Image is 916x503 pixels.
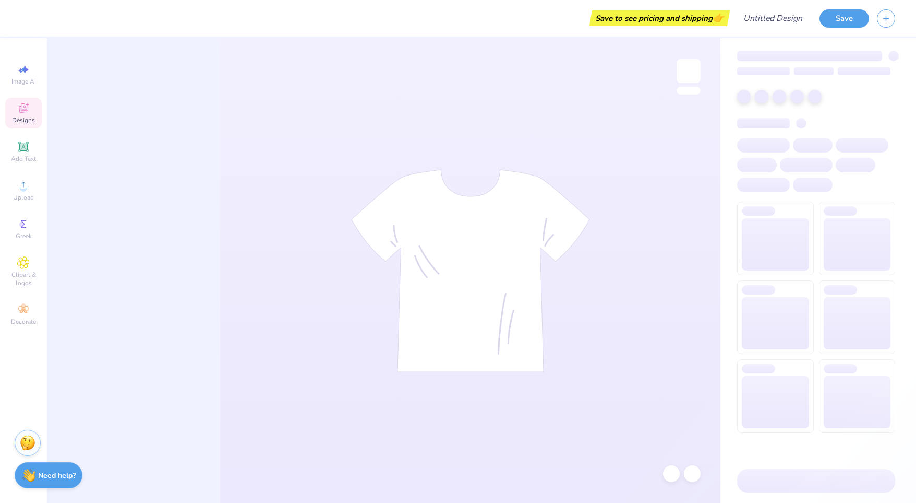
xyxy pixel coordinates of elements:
span: Clipart & logos [5,271,42,287]
span: Add Text [11,155,36,163]
div: Save to see pricing and shipping [592,10,727,26]
img: tee-skeleton.svg [351,169,590,372]
span: Upload [13,193,34,202]
strong: Need help? [38,471,76,481]
input: Untitled Design [735,8,812,29]
span: Designs [12,116,35,124]
span: Image AI [11,77,36,86]
button: Save [819,9,869,28]
span: Greek [16,232,32,240]
span: 👉 [713,11,724,24]
span: Decorate [11,318,36,326]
